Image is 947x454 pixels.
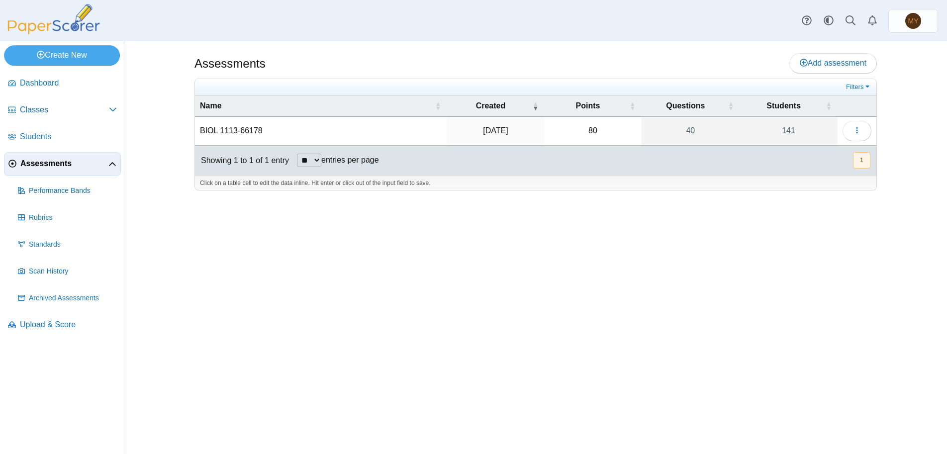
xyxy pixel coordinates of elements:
[4,152,121,176] a: Assessments
[888,9,938,33] a: Ming Yang
[14,179,121,203] a: Performance Bands
[728,95,734,116] span: Questions : Activate to sort
[544,117,641,145] td: 80
[29,213,117,223] span: Rubrics
[576,101,600,110] span: Points
[629,95,635,116] span: Points : Activate to sort
[20,131,117,142] span: Students
[14,260,121,283] a: Scan History
[740,117,838,145] a: 141
[476,101,506,110] span: Created
[195,117,447,145] td: BIOL 1113-66178
[4,4,103,34] img: PaperScorer
[20,104,109,115] span: Classes
[14,206,121,230] a: Rubrics
[29,293,117,303] span: Archived Assessments
[905,13,921,29] span: Ming Yang
[29,267,117,276] span: Scan History
[435,95,441,116] span: Name : Activate to sort
[321,156,379,164] label: entries per page
[666,101,705,110] span: Questions
[4,125,121,149] a: Students
[200,101,222,110] span: Name
[826,95,832,116] span: Students : Activate to sort
[483,126,508,135] time: Sep 8, 2025 at 11:44 AM
[20,78,117,89] span: Dashboard
[4,72,121,95] a: Dashboard
[4,45,120,65] a: Create New
[194,55,266,72] h1: Assessments
[14,233,121,257] a: Standards
[861,10,883,32] a: Alerts
[852,152,870,169] nav: pagination
[4,27,103,36] a: PaperScorer
[853,152,870,169] button: 1
[195,146,289,176] div: Showing 1 to 1 of 1 entry
[4,313,121,337] a: Upload & Score
[14,286,121,310] a: Archived Assessments
[800,59,866,67] span: Add assessment
[766,101,800,110] span: Students
[641,117,740,145] a: 40
[195,176,876,190] div: Click on a table cell to edit the data inline. Hit enter or click out of the input field to save.
[532,95,538,116] span: Created : Activate to remove sorting
[789,53,877,73] a: Add assessment
[4,98,121,122] a: Classes
[844,82,874,92] a: Filters
[908,17,919,24] span: Ming Yang
[29,186,117,196] span: Performance Bands
[29,240,117,250] span: Standards
[20,319,117,330] span: Upload & Score
[20,158,108,169] span: Assessments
